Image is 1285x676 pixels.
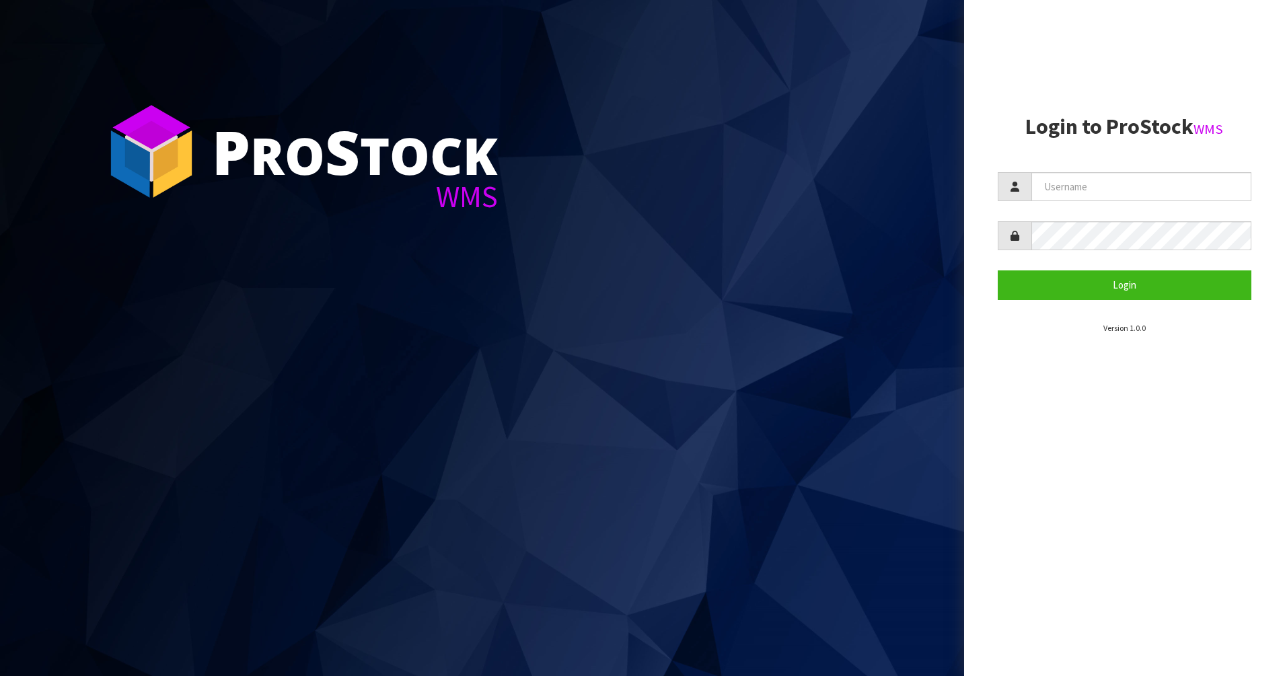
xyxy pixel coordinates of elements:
[1103,323,1146,333] small: Version 1.0.0
[998,270,1252,299] button: Login
[1031,172,1252,201] input: Username
[325,110,360,192] span: S
[212,121,498,182] div: ro tock
[212,182,498,212] div: WMS
[1194,120,1223,138] small: WMS
[101,101,202,202] img: ProStock Cube
[998,115,1252,139] h2: Login to ProStock
[212,110,250,192] span: P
